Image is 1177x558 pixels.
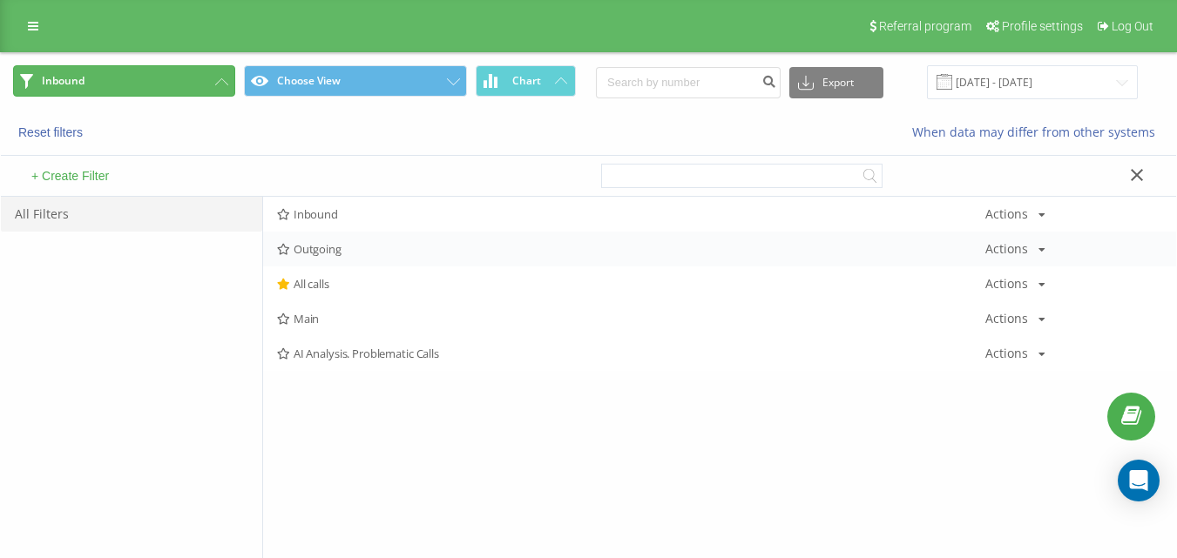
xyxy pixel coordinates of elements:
span: Outgoing [277,243,985,255]
div: Actions [985,347,1028,360]
div: Open Intercom Messenger [1118,460,1160,501]
div: Actions [985,313,1028,325]
span: AI Analysis. Problematic Calls [277,347,985,360]
a: When data may differ from other systems [912,124,1164,140]
button: Close [1125,167,1150,185]
span: Inbound [42,74,85,88]
div: All Filters [1,197,262,232]
button: Export [789,67,883,98]
span: Profile settings [1002,19,1083,33]
span: Chart [512,75,541,87]
button: Chart [476,65,576,97]
input: Search by number [596,67,781,98]
div: Actions [985,278,1028,290]
div: Actions [985,208,1028,220]
button: Reset filters [13,124,91,140]
span: Inbound [277,208,985,220]
span: Main [277,313,985,325]
span: Log Out [1112,19,1153,33]
button: Inbound [13,65,235,97]
button: + Create Filter [26,168,114,184]
div: Actions [985,243,1028,255]
button: Choose View [244,65,466,97]
span: All calls [277,278,985,290]
span: Referral program [879,19,971,33]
